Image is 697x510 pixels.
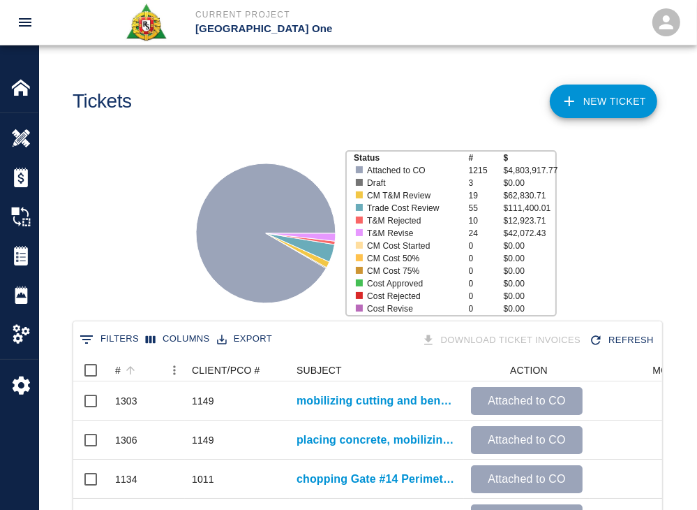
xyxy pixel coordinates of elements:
div: 1011 [192,472,214,486]
div: 1306 [115,433,137,447]
p: 24 [469,227,504,240]
p: 0 [469,290,504,303]
div: # [115,359,121,381]
p: 55 [469,202,504,214]
p: 0 [469,252,504,265]
div: Refresh the list [586,328,659,353]
p: 10 [469,214,504,227]
p: Attached to CO [367,164,458,177]
div: SUBJECT [290,359,464,381]
p: $0.00 [504,290,556,303]
p: Attached to CO [477,393,577,409]
a: mobilizing cutting and bending and drilling for level #1 L shape bus ramp. [297,393,457,409]
p: [GEOGRAPHIC_DATA] One [195,21,424,37]
p: Status [354,152,469,164]
div: 1149 [192,394,214,408]
button: Sort [121,360,140,380]
p: 1215 [469,164,504,177]
p: Cost Rejected [367,290,458,303]
p: Trade Cost Review [367,202,458,214]
p: 0 [469,303,504,315]
p: $0.00 [504,240,556,252]
p: $42,072.43 [504,227,556,240]
p: 19 [469,189,504,202]
p: $4,803,917.77 [504,164,556,177]
div: CLIENT/PCO # [192,359,260,381]
div: ACTION [510,359,548,381]
button: Export [213,328,276,350]
p: T&M Rejected [367,214,458,227]
p: $62,830.71 [504,189,556,202]
p: T&M Revise [367,227,458,240]
p: Cost Revise [367,303,458,315]
button: Select columns [142,328,213,350]
p: $0.00 [504,277,556,290]
p: CM Cost Started [367,240,458,252]
button: Menu [164,360,185,381]
p: $0.00 [504,177,556,189]
div: SUBJECT [297,359,342,381]
p: 0 [469,277,504,290]
div: # [108,359,185,381]
a: placing concrete, mobilizing concrete via concrete buggy, vibrating concrete, shoveling concrete ... [297,432,457,449]
p: $12,923.71 [504,214,556,227]
p: $ [504,152,556,164]
p: CM Cost 75% [367,265,458,277]
p: Draft [367,177,458,189]
div: Tickets download in groups of 15 [419,328,587,353]
p: 0 [469,265,504,277]
p: Attached to CO [477,471,577,488]
p: 0 [469,240,504,252]
a: NEW TICKET [550,85,657,118]
div: 1134 [115,472,137,486]
div: ACTION [464,359,590,381]
div: CLIENT/PCO # [185,359,290,381]
p: CM T&M Review [367,189,458,202]
button: open drawer [8,6,42,39]
h1: Tickets [73,90,132,113]
a: chopping Gate #14 Perimeter column encasements. [297,471,457,488]
div: 1303 [115,394,137,408]
p: $111,400.01 [504,202,556,214]
button: Show filters [76,328,142,351]
p: $0.00 [504,303,556,315]
p: Attached to CO [477,432,577,449]
button: Refresh [586,328,659,353]
img: Roger & Sons Concrete [125,3,167,42]
p: # [469,152,504,164]
p: Cost Approved [367,277,458,290]
p: Current Project [195,8,424,21]
p: 3 [469,177,504,189]
div: 1149 [192,433,214,447]
p: $0.00 [504,252,556,265]
p: $0.00 [504,265,556,277]
p: CM Cost 50% [367,252,458,265]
